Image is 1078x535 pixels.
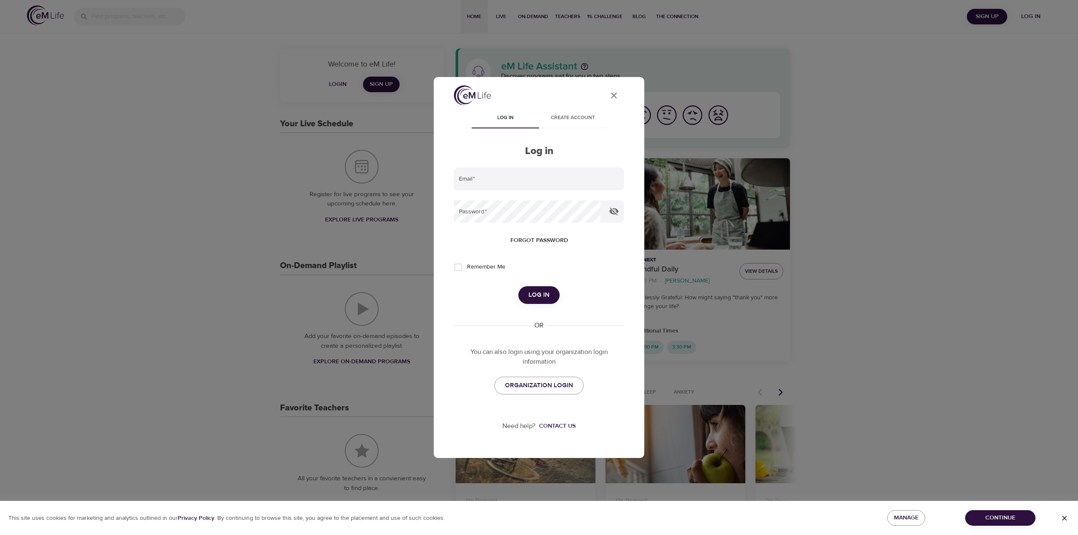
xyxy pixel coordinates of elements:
span: Continue [972,513,1029,523]
div: disabled tabs example [454,108,624,128]
p: You can also login using your organization login information [454,347,624,367]
img: logo [454,85,491,105]
a: Contact us [536,422,576,430]
div: OR [531,321,547,330]
span: Forgot password [510,235,568,246]
span: Log in [477,114,534,122]
span: Manage [894,513,918,523]
span: Create account [544,114,601,122]
span: Remember Me [467,263,505,271]
span: Log in [528,290,550,301]
button: Forgot password [507,233,571,248]
b: Privacy Policy [178,514,214,522]
p: Need help? [502,421,536,431]
button: close [604,85,624,106]
a: ORGANIZATION LOGIN [494,377,584,394]
div: Contact us [539,422,576,430]
h2: Log in [454,145,624,157]
span: ORGANIZATION LOGIN [505,380,573,391]
button: Log in [518,286,560,304]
